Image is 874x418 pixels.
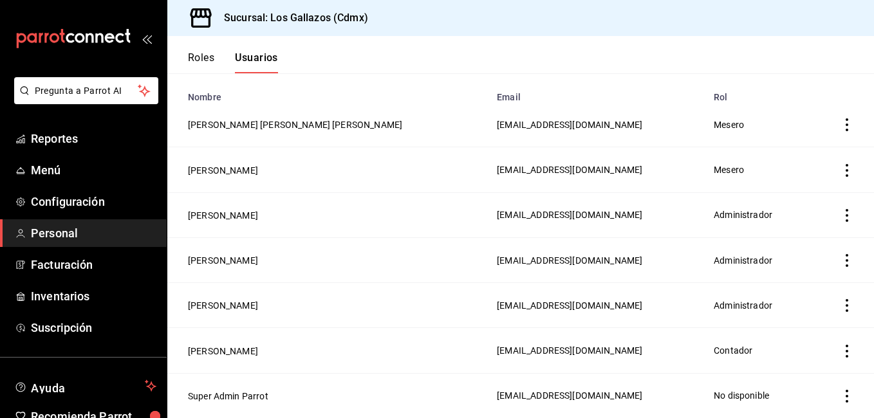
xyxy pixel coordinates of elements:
div: navigation tabs [188,51,278,73]
button: Usuarios [235,51,278,73]
th: Email [489,84,706,102]
td: No disponible [706,373,811,418]
span: [EMAIL_ADDRESS][DOMAIN_NAME] [497,165,642,175]
th: Nombre [167,84,489,102]
span: Reportes [31,130,156,147]
span: Administrador [714,210,772,220]
span: [EMAIL_ADDRESS][DOMAIN_NAME] [497,210,642,220]
button: actions [841,209,853,222]
span: Facturación [31,256,156,273]
button: [PERSON_NAME] [188,164,258,177]
span: [EMAIL_ADDRESS][DOMAIN_NAME] [497,120,642,130]
span: Mesero [714,165,744,175]
button: Super Admin Parrot [188,390,268,403]
span: Contador [714,345,752,356]
span: Inventarios [31,287,156,305]
span: Personal [31,224,156,242]
span: Configuración [31,193,156,210]
span: Mesero [714,120,744,130]
span: Administrador [714,255,772,266]
table: employeesTable [167,84,874,418]
button: [PERSON_NAME] [PERSON_NAME] [PERSON_NAME] [188,118,402,131]
button: [PERSON_NAME] [188,299,258,312]
span: Menú [31,161,156,179]
span: [EMAIL_ADDRESS][DOMAIN_NAME] [497,255,642,266]
span: [EMAIL_ADDRESS][DOMAIN_NAME] [497,300,642,311]
span: Pregunta a Parrot AI [35,84,138,98]
span: Ayuda [31,378,140,394]
button: actions [841,164,853,177]
span: [EMAIL_ADDRESS][DOMAIN_NAME] [497,390,642,401]
button: Pregunta a Parrot AI [14,77,158,104]
button: actions [841,118,853,131]
button: [PERSON_NAME] [188,254,258,267]
button: [PERSON_NAME] [188,209,258,222]
span: [EMAIL_ADDRESS][DOMAIN_NAME] [497,345,642,356]
button: actions [841,299,853,312]
button: actions [841,345,853,358]
button: actions [841,254,853,267]
button: [PERSON_NAME] [188,345,258,358]
button: actions [841,390,853,403]
span: Administrador [714,300,772,311]
th: Rol [706,84,811,102]
button: open_drawer_menu [142,33,152,44]
h3: Sucursal: Los Gallazos (Cdmx) [214,10,368,26]
button: Roles [188,51,214,73]
a: Pregunta a Parrot AI [9,93,158,107]
span: Suscripción [31,319,156,336]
